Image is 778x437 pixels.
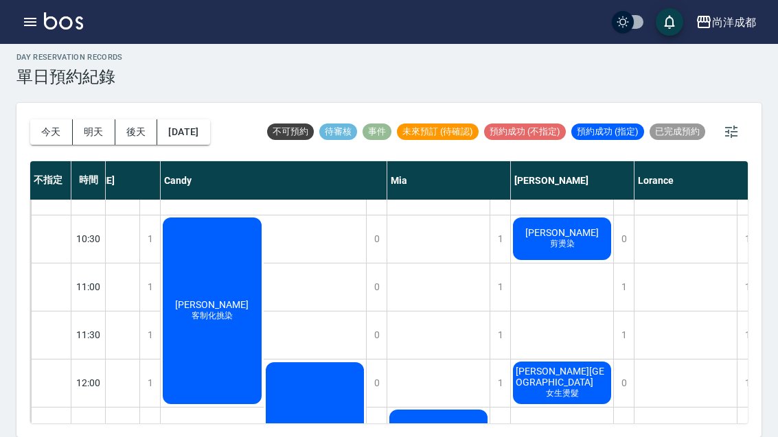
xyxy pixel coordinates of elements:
[189,310,236,322] span: 客制化挑染
[490,215,510,263] div: 1
[71,161,106,200] div: 時間
[30,161,71,200] div: 不指定
[157,119,209,145] button: [DATE]
[161,161,387,200] div: Candy
[613,311,634,359] div: 1
[737,311,757,359] div: 1
[366,311,387,359] div: 0
[387,161,511,200] div: Mia
[523,227,602,238] span: [PERSON_NAME]
[543,388,582,399] span: 女生燙髮
[363,126,391,138] span: 事件
[71,215,106,263] div: 10:30
[71,263,106,311] div: 11:00
[634,161,758,200] div: Lorance
[484,126,566,138] span: 預約成功 (不指定)
[613,359,634,407] div: 0
[139,215,160,263] div: 1
[16,53,123,62] h2: day Reservation records
[71,359,106,407] div: 12:00
[366,359,387,407] div: 0
[613,263,634,311] div: 1
[366,215,387,263] div: 0
[139,263,160,311] div: 1
[44,12,83,29] img: Logo
[547,238,577,250] span: 剪燙染
[490,263,510,311] div: 1
[650,126,705,138] span: 已完成預約
[30,119,73,145] button: 今天
[490,311,510,359] div: 1
[71,311,106,359] div: 11:30
[366,263,387,311] div: 0
[115,119,158,145] button: 後天
[16,67,123,86] h3: 單日預約紀錄
[690,8,762,36] button: 尚洋成都
[712,14,756,31] div: 尚洋成都
[73,119,115,145] button: 明天
[613,215,634,263] div: 0
[513,366,611,388] span: [PERSON_NAME][GEOGRAPHIC_DATA]
[737,215,757,263] div: 1
[737,359,757,407] div: 1
[172,299,251,310] span: [PERSON_NAME]
[267,126,314,138] span: 不可預約
[490,359,510,407] div: 1
[656,8,683,36] button: save
[319,126,357,138] span: 待審核
[511,161,634,200] div: [PERSON_NAME]
[571,126,644,138] span: 預約成功 (指定)
[397,126,479,138] span: 未來預訂 (待確認)
[139,311,160,359] div: 1
[139,359,160,407] div: 1
[737,263,757,311] div: 1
